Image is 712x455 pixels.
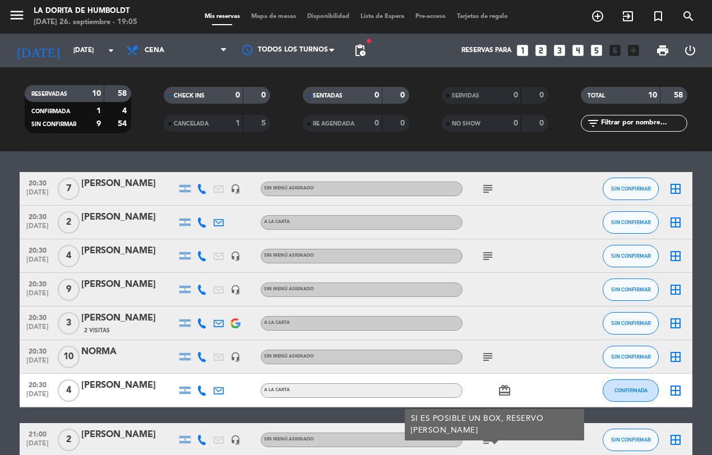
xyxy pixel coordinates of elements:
[608,43,622,58] i: looks_6
[603,429,659,451] button: SIN CONFIRMAR
[235,91,240,99] strong: 0
[24,176,52,189] span: 20:30
[586,117,600,130] i: filter_list
[81,311,177,326] div: [PERSON_NAME]
[58,379,80,402] span: 4
[199,13,246,20] span: Mis reservas
[552,43,567,58] i: looks_3
[626,43,641,58] i: add_box
[481,350,494,364] i: subject
[264,388,290,392] span: A LA CARTA
[24,323,52,336] span: [DATE]
[400,91,407,99] strong: 0
[600,117,687,129] input: Filtrar por nombre...
[375,91,379,99] strong: 0
[515,43,530,58] i: looks_one
[118,90,129,97] strong: 58
[669,317,682,330] i: border_all
[411,413,579,437] div: SI ES POSIBLE UN BOX, RESERVO [PERSON_NAME]
[539,119,546,127] strong: 0
[145,47,164,54] span: Cena
[410,13,451,20] span: Pre-acceso
[353,44,367,57] span: pending_actions
[84,326,110,335] span: 2 Visitas
[682,10,695,23] i: search
[676,34,704,67] div: LOG OUT
[611,320,651,326] span: SIN CONFIRMAR
[235,119,240,127] strong: 1
[669,384,682,397] i: border_all
[355,13,410,20] span: Lista de Espera
[452,121,480,127] span: NO SHOW
[366,38,372,44] span: fiber_manual_record
[683,44,697,57] i: power_settings_new
[34,17,137,28] div: [DATE] 26. septiembre - 19:05
[24,256,52,269] span: [DATE]
[264,287,314,291] span: Sin menú asignado
[534,43,548,58] i: looks_two
[230,318,241,328] img: google-logo.png
[24,189,52,202] span: [DATE]
[230,184,241,194] i: headset_mic
[81,277,177,292] div: [PERSON_NAME]
[603,211,659,234] button: SIN CONFIRMAR
[481,249,494,263] i: subject
[669,433,682,447] i: border_all
[669,350,682,364] i: border_all
[174,121,209,127] span: CANCELADA
[96,107,101,115] strong: 1
[264,253,314,258] span: Sin menú asignado
[514,119,518,127] strong: 0
[24,378,52,391] span: 20:30
[8,7,25,27] button: menu
[656,44,669,57] span: print
[261,119,268,127] strong: 5
[58,429,80,451] span: 2
[611,286,651,292] span: SIN CONFIRMAR
[571,43,585,58] i: looks_4
[31,122,76,127] span: SIN CONFIRMAR
[81,345,177,359] div: NORMA
[24,310,52,323] span: 20:30
[603,178,659,200] button: SIN CONFIRMAR
[24,277,52,290] span: 20:30
[24,391,52,403] span: [DATE]
[614,387,648,393] span: CONFIRMADA
[31,109,70,114] span: CONFIRMADA
[92,90,101,97] strong: 10
[230,352,241,362] i: headset_mic
[498,384,511,397] i: card_giftcard
[264,321,290,325] span: A LA CARTA
[24,243,52,256] span: 20:30
[611,253,651,259] span: SIN CONFIRMAR
[313,121,354,127] span: RE AGENDADA
[81,244,177,258] div: [PERSON_NAME]
[611,219,651,225] span: SIN CONFIRMAR
[452,93,479,99] span: SERVIDAS
[58,346,80,368] span: 10
[611,185,651,192] span: SIN CONFIRMAR
[230,435,241,445] i: headset_mic
[603,245,659,267] button: SIN CONFIRMAR
[603,312,659,335] button: SIN CONFIRMAR
[611,437,651,443] span: SIN CONFIRMAR
[58,211,80,234] span: 2
[58,278,80,301] span: 9
[264,186,314,191] span: Sin menú asignado
[669,249,682,263] i: border_all
[58,245,80,267] span: 4
[122,107,129,115] strong: 4
[264,437,314,442] span: Sin menú asignado
[313,93,343,99] span: SENTADAS
[81,177,177,191] div: [PERSON_NAME]
[669,283,682,296] i: border_all
[669,182,682,196] i: border_all
[669,216,682,229] i: border_all
[58,178,80,200] span: 7
[302,13,355,20] span: Disponibilidad
[261,91,268,99] strong: 0
[230,285,241,295] i: headset_mic
[589,43,604,58] i: looks_5
[461,47,511,54] span: Reservas para
[24,440,52,453] span: [DATE]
